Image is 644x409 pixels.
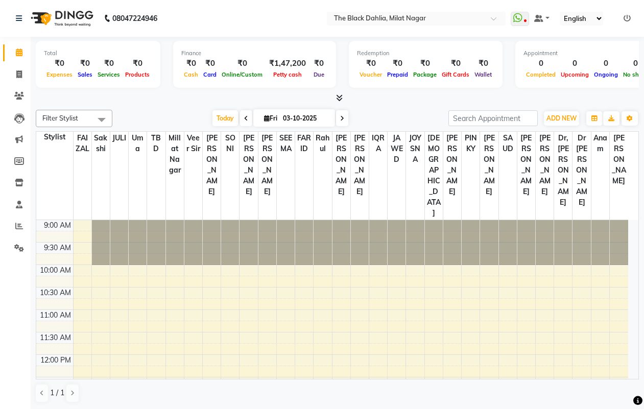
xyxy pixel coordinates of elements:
[181,58,201,69] div: ₹0
[42,243,73,253] div: 9:30 AM
[462,132,480,155] span: PINKY
[558,71,591,78] span: Upcoming
[42,220,73,231] div: 9:00 AM
[74,132,91,155] span: FAIZAL
[95,71,123,78] span: Services
[523,58,558,69] div: 0
[295,132,313,155] span: FARID
[123,71,152,78] span: Products
[554,132,572,209] span: Dr,[PERSON_NAME]
[472,71,494,78] span: Wallet
[26,4,96,33] img: logo
[472,58,494,69] div: ₹0
[38,332,73,343] div: 11:30 AM
[203,132,221,198] span: [PERSON_NAME]
[357,71,385,78] span: Voucher
[425,132,443,220] span: [DEMOGRAPHIC_DATA]
[38,287,73,298] div: 10:30 AM
[277,132,295,155] span: SEEMA
[332,132,350,198] span: [PERSON_NAME]
[591,132,609,155] span: Anam
[591,58,621,69] div: 0
[181,71,201,78] span: Cash
[38,377,73,388] div: 12:30 PM
[38,355,73,366] div: 12:00 PM
[439,58,472,69] div: ₹0
[411,71,439,78] span: Package
[129,132,147,155] span: Uma
[44,58,75,69] div: ₹0
[219,58,265,69] div: ₹0
[50,388,64,398] span: 1 / 1
[44,71,75,78] span: Expenses
[261,114,280,122] span: Fri
[314,132,331,155] span: Rahul
[184,132,202,155] span: Veer Sir
[411,58,439,69] div: ₹0
[610,132,628,187] span: [PERSON_NAME]
[357,58,385,69] div: ₹0
[166,132,184,177] span: Millat Nagar
[385,71,411,78] span: Prepaid
[536,132,554,198] span: [PERSON_NAME]
[38,265,73,276] div: 10:00 AM
[258,132,276,198] span: [PERSON_NAME]
[280,111,331,126] input: 2025-10-03
[75,71,95,78] span: Sales
[573,132,590,209] span: Dr [PERSON_NAME]
[523,71,558,78] span: Completed
[219,71,265,78] span: Online/Custom
[388,132,406,166] span: JAWED
[181,49,328,58] div: Finance
[271,71,304,78] span: Petty cash
[42,114,78,122] span: Filter Stylist
[443,132,461,198] span: [PERSON_NAME]
[221,132,239,155] span: SONI
[546,114,577,122] span: ADD NEW
[265,58,310,69] div: ₹1,47,200
[591,71,621,78] span: Ongoing
[112,4,157,33] b: 08047224946
[357,49,494,58] div: Redemption
[558,58,591,69] div: 0
[147,132,165,155] span: TBD
[369,132,387,155] span: IQRA
[311,71,327,78] span: Due
[499,132,517,155] span: SAUD
[544,111,579,126] button: ADD NEW
[448,110,538,126] input: Search Appointment
[351,132,369,198] span: [PERSON_NAME]
[38,310,73,321] div: 11:00 AM
[212,110,238,126] span: Today
[92,132,110,155] span: sakshi
[95,58,123,69] div: ₹0
[201,58,219,69] div: ₹0
[201,71,219,78] span: Card
[517,132,535,198] span: [PERSON_NAME]
[75,58,95,69] div: ₹0
[36,132,73,142] div: Stylist
[310,58,328,69] div: ₹0
[385,58,411,69] div: ₹0
[44,49,152,58] div: Total
[406,132,424,166] span: JOYSNA
[439,71,472,78] span: Gift Cards
[240,132,257,198] span: [PERSON_NAME]
[123,58,152,69] div: ₹0
[480,132,498,198] span: [PERSON_NAME]
[110,132,128,145] span: JULI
